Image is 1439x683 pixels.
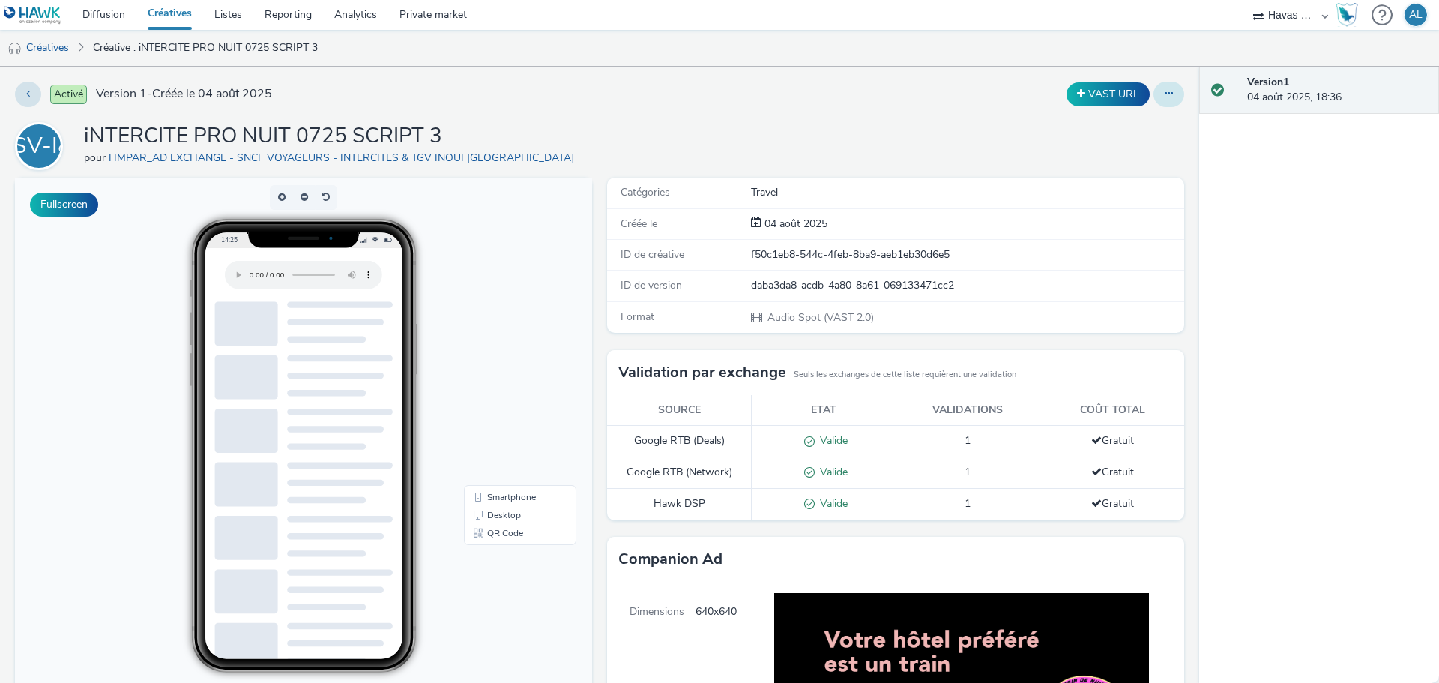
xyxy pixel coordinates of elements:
span: Format [621,310,654,324]
span: Gratuit [1091,433,1134,448]
button: Fullscreen [30,193,98,217]
a: Créative : iNTERCITE PRO NUIT 0725 SCRIPT 3 [85,30,325,66]
span: pour [84,151,109,165]
li: QR Code [452,346,558,364]
span: Activé [50,85,87,104]
span: Catégories [621,185,670,199]
li: Smartphone [452,310,558,328]
div: AL [1409,4,1423,26]
img: undefined Logo [4,6,61,25]
span: QR Code [472,351,508,360]
span: Créée le [621,217,657,231]
span: Version 1 - Créée le 04 août 2025 [96,85,272,103]
li: Desktop [452,328,558,346]
img: Hawk Academy [1336,3,1358,27]
img: audio [7,41,22,56]
a: Hawk Academy [1336,3,1364,27]
span: ID de version [621,278,682,292]
span: Valide [815,433,848,448]
td: Google RTB (Network) [607,457,752,489]
span: Audio Spot (VAST 2.0) [766,310,874,325]
span: Desktop [472,333,506,342]
div: 04 août 2025, 18:36 [1247,75,1427,106]
th: Source [607,395,752,426]
th: Validations [896,395,1040,426]
a: HE-SV-I&TIE [15,139,69,153]
span: Valide [815,496,848,511]
h1: iNTERCITE PRO NUIT 0725 SCRIPT 3 [84,122,580,151]
small: Seuls les exchanges de cette liste requièrent une validation [794,369,1016,381]
td: Google RTB (Deals) [607,426,752,457]
strong: Version 1 [1247,75,1289,89]
span: 1 [965,496,971,511]
a: HMPAR_AD EXCHANGE - SNCF VOYAGEURS - INTERCITES & TGV INOUI [GEOGRAPHIC_DATA] [109,151,580,165]
h3: Companion Ad [618,548,722,571]
h3: Validation par exchange [618,361,786,384]
div: Travel [751,185,1183,200]
span: 14:25 [206,58,223,66]
div: f50c1eb8-544c-4feb-8ba9-aeb1eb30d6e5 [751,247,1183,262]
td: Hawk DSP [607,488,752,520]
button: VAST URL [1067,82,1150,106]
div: daba3da8-acdb-4a80-8a61-069133471cc2 [751,278,1183,293]
span: ID de créative [621,247,684,262]
th: Etat [752,395,896,426]
span: Valide [815,465,848,479]
span: Smartphone [472,315,521,324]
span: 1 [965,465,971,479]
span: Gratuit [1091,465,1134,479]
div: Création 04 août 2025, 18:36 [761,217,827,232]
th: Coût total [1040,395,1185,426]
div: Dupliquer la créative en un VAST URL [1063,82,1153,106]
span: 1 [965,433,971,448]
span: Gratuit [1091,496,1134,511]
span: 04 août 2025 [761,217,827,231]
